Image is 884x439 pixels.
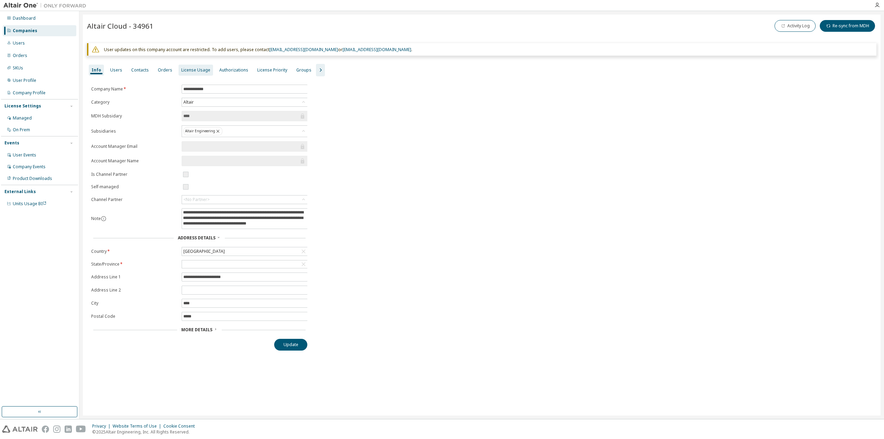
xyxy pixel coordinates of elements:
label: State/Province [91,261,177,267]
div: Groups [296,67,311,73]
span: Altair Cloud - 34961 [87,21,154,31]
span: Units Usage BI [13,201,47,207]
div: Cookie Consent [163,423,199,429]
div: [GEOGRAPHIC_DATA] [182,248,226,255]
label: Self-managed [91,184,177,190]
div: Companies [13,28,37,34]
div: Company Profile [13,90,46,96]
button: Re-sync from MDH [820,20,875,32]
div: Website Terms of Use [113,423,163,429]
img: altair_logo.svg [2,426,38,433]
div: [GEOGRAPHIC_DATA] [182,247,307,256]
div: Info [92,67,101,73]
label: Channel Partner [91,197,177,202]
div: On Prem [13,127,30,133]
label: Address Line 1 [91,274,177,280]
div: Authorizations [219,67,248,73]
div: Orders [13,53,27,58]
div: Managed [13,115,32,121]
label: Note [91,216,101,221]
p: © 2025 Altair Engineering, Inc. All Rights Reserved. [92,429,199,435]
div: Altair [182,98,307,106]
img: Altair One [3,2,90,9]
span: User updates on this company account are restricted. To add users, please contact or . [104,47,412,53]
div: SKUs [13,65,23,71]
label: Postal Code [91,314,177,319]
label: Country [91,249,177,254]
div: Users [110,67,122,73]
button: Activity Log [775,20,816,32]
a: [EMAIL_ADDRESS][DOMAIN_NAME] [269,47,338,53]
img: youtube.svg [76,426,86,433]
img: facebook.svg [42,426,49,433]
div: Privacy [92,423,113,429]
div: <No Partner> [183,197,210,202]
label: Address Line 2 [91,287,177,293]
label: Account Manager Name [91,158,177,164]
div: Events [4,140,19,146]
div: Users [13,40,25,46]
div: Product Downloads [13,176,52,181]
div: Company Events [13,164,46,170]
label: MDH Subsidary [91,113,177,119]
div: Orders [158,67,172,73]
span: More Details [181,327,212,333]
div: User Profile [13,78,36,83]
button: information [101,216,106,221]
div: Altair [182,98,195,106]
div: License Settings [4,103,41,109]
div: Contacts [131,67,149,73]
label: Is Channel Partner [91,172,177,177]
label: Company Name [91,86,177,92]
div: License Usage [181,67,210,73]
div: Altair Engineering [182,126,307,137]
div: Dashboard [13,16,36,21]
button: Update [274,339,307,351]
div: <No Partner> [182,195,307,204]
a: [EMAIL_ADDRESS][DOMAIN_NAME] [343,47,411,53]
label: Account Manager Email [91,144,177,149]
div: Altair Engineering [183,127,222,135]
span: Address Details [178,235,215,241]
label: City [91,300,177,306]
div: User Events [13,152,36,158]
img: instagram.svg [53,426,60,433]
label: Category [91,99,177,105]
div: License Priority [257,67,287,73]
img: linkedin.svg [65,426,72,433]
label: Subsidiaries [91,128,177,134]
div: External Links [4,189,36,194]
